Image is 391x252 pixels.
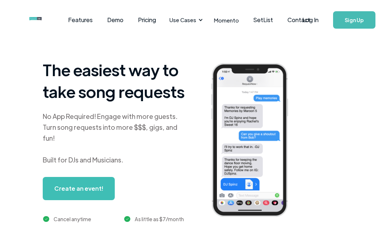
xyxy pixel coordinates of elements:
h1: The easiest way to take song requests [43,59,186,102]
div: As little as $7/month [135,215,184,223]
a: SetList [246,9,280,31]
div: Cancel anytime [54,215,91,223]
a: Sign Up [333,11,375,29]
a: Create an event! [43,177,115,200]
a: Demo [100,9,131,31]
div: Use Cases [165,9,205,31]
a: Pricing [131,9,163,31]
img: requestnow logo [29,17,55,21]
a: Contact [280,9,318,31]
img: green checkmark [43,216,49,222]
a: Momento [207,9,246,31]
div: No App Required! Engage with more guests. Turn song requests into more $$$, gigs, and fun! Built ... [43,111,186,165]
a: Log In [295,7,326,33]
a: home [29,13,43,27]
a: Features [61,9,100,31]
img: iphone screenshot [205,59,304,223]
img: green checkmark [124,216,130,222]
div: Use Cases [169,16,196,24]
